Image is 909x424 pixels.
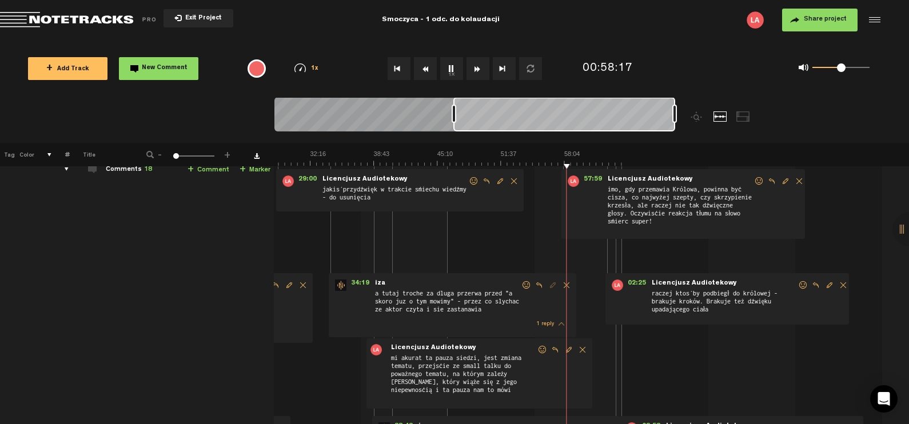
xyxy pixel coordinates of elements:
[612,279,623,291] img: letters
[282,175,294,187] img: letters
[747,11,764,29] img: letters
[559,320,564,328] span: thread
[414,57,437,80] button: Rewind
[240,165,246,174] span: +
[269,281,282,289] span: Reply to comment
[548,346,562,354] span: Reply to comment
[782,9,858,31] button: Share project
[823,281,836,289] span: Edit comment
[388,57,410,80] button: Go to beginning
[46,64,53,73] span: +
[836,281,850,289] span: Delete comment
[282,281,296,289] span: Edit comment
[532,281,546,289] span: Reply to comment
[70,143,131,166] th: Title
[870,385,898,413] div: Open Intercom Messenger
[536,321,554,327] span: 1 reply
[562,346,576,354] span: Edit comment
[779,177,792,185] span: Edit comment
[792,177,806,185] span: Delete comment
[809,281,823,289] span: Reply to comment
[182,15,222,22] span: Exit Project
[579,175,607,187] span: 57:59
[278,63,335,73] div: 1x
[568,175,579,187] img: letters
[294,175,321,187] span: 29:00
[52,143,70,166] th: #
[467,57,489,80] button: Fast Forward
[651,279,738,287] span: Licencjusz Audiotekowy
[519,57,542,80] button: Loop
[493,57,516,80] button: Go to end
[119,57,198,80] button: New Comment
[370,344,382,355] img: letters
[576,346,589,354] span: Delete comment
[321,175,409,183] span: Licencjusz Audiotekowy
[374,289,521,316] span: a tutaj troche za dluga przerwa przed "a skoro juz o tym mowimy" - przez co slychac ze aktor czyt...
[106,165,152,175] div: Comments
[254,153,260,159] a: Download comments
[28,57,107,80] button: +Add Track
[390,353,537,404] span: mi akurat ta pauza siedzi, jest zmiana tematu, przejście ze small talku do poważnego tematu, na k...
[17,143,34,166] th: Color
[390,344,477,352] span: Licencjusz Audiotekowy
[156,150,165,157] span: -
[188,163,229,177] a: Comment
[164,9,233,27] button: Exit Project
[53,163,71,175] div: comments
[374,279,386,287] span: iza
[651,289,798,319] span: raczej ktoś by podbiegł do królowej - brakuje kroków. Brakuje też dźwięku upadającego ciała
[607,185,753,234] span: imo, gdy przemawia Królowa, powinna być cisza, co najwyżej szepty, czy skrzypienie krzesła, ale r...
[765,177,779,185] span: Reply to comment
[623,279,651,291] span: 02:25
[248,59,266,78] div: {{ tooltip_message }}
[240,163,270,177] a: Marker
[142,65,188,71] span: New Comment
[507,177,521,185] span: Delete comment
[144,166,152,173] span: 18
[346,279,374,291] span: 34:19
[804,16,847,23] span: Share project
[583,61,633,77] div: 00:58:17
[335,279,346,291] img: star-track.png
[294,63,306,73] img: speedometer.svg
[440,57,463,80] button: 1x
[493,177,507,185] span: Edit comment
[607,175,694,183] span: Licencjusz Audiotekowy
[321,185,468,206] span: jakiś przydźwięk w trakcie śmiechu wiedźmy - do usunięcia
[188,165,194,174] span: +
[480,177,493,185] span: Reply to comment
[560,281,573,289] span: Delete comment
[311,66,319,72] span: 1x
[46,66,89,73] span: Add Track
[296,281,310,289] span: Delete comment
[546,281,560,289] span: Edit comment
[223,150,232,157] span: +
